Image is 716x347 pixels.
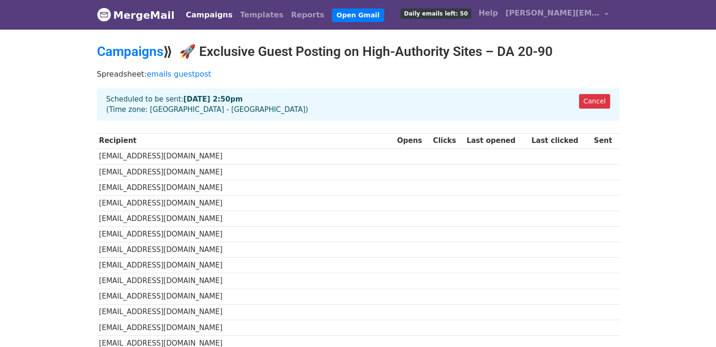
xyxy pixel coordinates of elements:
[97,44,163,59] a: Campaigns
[182,6,236,24] a: Campaigns
[97,69,619,79] p: Spreadsheet:
[236,6,287,24] a: Templates
[97,320,395,335] td: [EMAIL_ADDRESS][DOMAIN_NAME]
[97,304,395,320] td: [EMAIL_ADDRESS][DOMAIN_NAME]
[97,133,395,149] th: Recipient
[287,6,328,24] a: Reports
[97,242,395,258] td: [EMAIL_ADDRESS][DOMAIN_NAME]
[97,273,395,289] td: [EMAIL_ADDRESS][DOMAIN_NAME]
[97,44,619,60] h2: ⟫ 🚀 Exclusive Guest Posting on High-Authority Sites – DA 20-90
[401,8,471,19] span: Daily emails left: 50
[506,8,600,19] span: [PERSON_NAME][EMAIL_ADDRESS][DOMAIN_NAME]
[97,88,619,121] div: Scheduled to be sent: (Time zone: [GEOGRAPHIC_DATA] - [GEOGRAPHIC_DATA])
[579,94,610,109] a: Cancel
[147,70,211,79] a: emails guestpost
[97,180,395,195] td: [EMAIL_ADDRESS][DOMAIN_NAME]
[97,258,395,273] td: [EMAIL_ADDRESS][DOMAIN_NAME]
[184,95,243,103] strong: [DATE] 2:50pm
[97,195,395,211] td: [EMAIL_ADDRESS][DOMAIN_NAME]
[97,5,175,25] a: MergeMail
[97,8,111,22] img: MergeMail logo
[97,149,395,164] td: [EMAIL_ADDRESS][DOMAIN_NAME]
[529,133,592,149] th: Last clicked
[464,133,529,149] th: Last opened
[332,8,384,22] a: Open Gmail
[97,211,395,227] td: [EMAIL_ADDRESS][DOMAIN_NAME]
[97,164,395,180] td: [EMAIL_ADDRESS][DOMAIN_NAME]
[431,133,464,149] th: Clicks
[97,289,395,304] td: [EMAIL_ADDRESS][DOMAIN_NAME]
[97,227,395,242] td: [EMAIL_ADDRESS][DOMAIN_NAME]
[502,4,612,26] a: [PERSON_NAME][EMAIL_ADDRESS][DOMAIN_NAME]
[395,133,431,149] th: Opens
[669,302,716,347] iframe: Chat Widget
[592,133,619,149] th: Sent
[397,4,475,23] a: Daily emails left: 50
[475,4,502,23] a: Help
